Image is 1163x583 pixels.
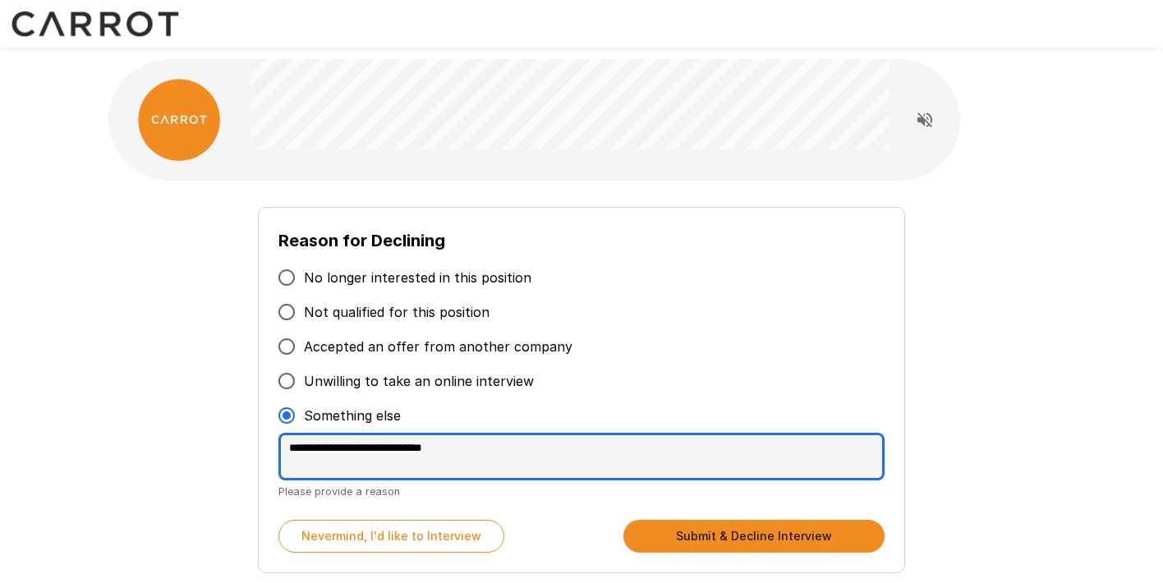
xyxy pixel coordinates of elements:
span: Unwilling to take an online interview [304,371,534,391]
span: No longer interested in this position [304,268,531,287]
p: Please provide a reason [278,483,885,500]
button: Submit & Decline Interview [623,520,885,553]
span: Something else [304,406,401,425]
b: Reason for Declining [278,231,445,250]
span: Not qualified for this position [304,302,490,322]
button: Read questions aloud [908,103,941,136]
button: Nevermind, I'd like to Interview [278,520,504,553]
span: Accepted an offer from another company [304,337,572,356]
img: carrot_logo.png [138,79,220,161]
